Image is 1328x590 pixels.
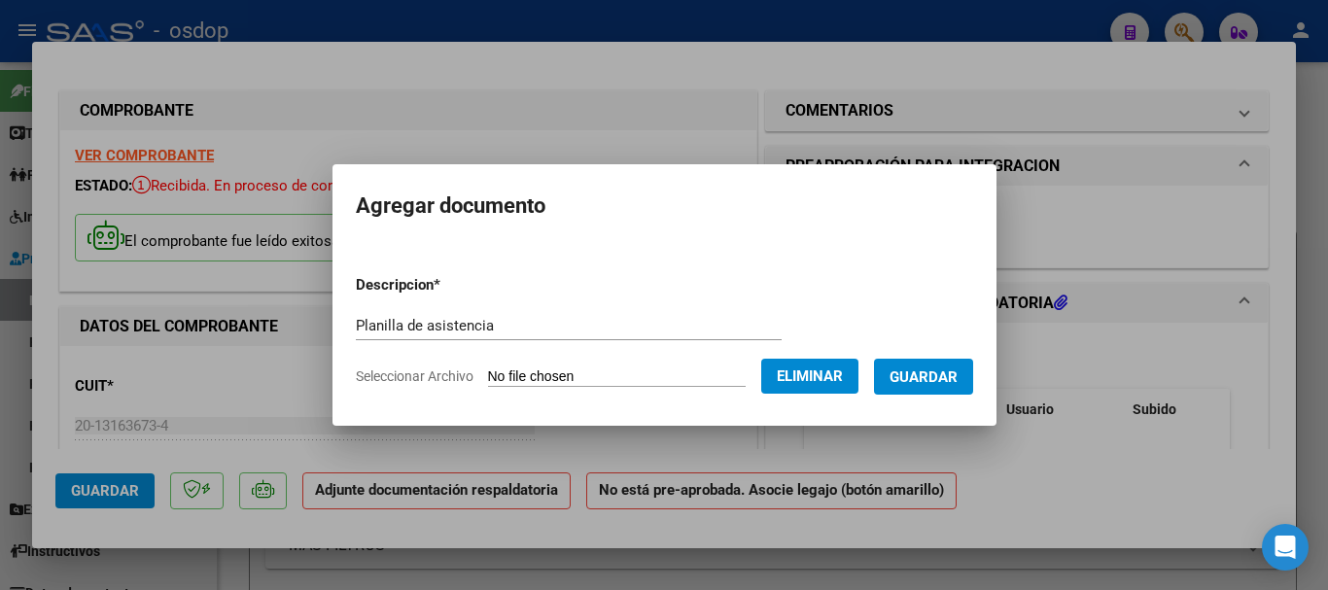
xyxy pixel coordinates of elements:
p: Descripcion [356,274,542,296]
span: Guardar [890,368,958,386]
h2: Agregar documento [356,188,973,225]
span: Seleccionar Archivo [356,368,473,384]
button: Eliminar [761,359,858,394]
span: Eliminar [777,367,843,385]
button: Guardar [874,359,973,395]
div: Open Intercom Messenger [1262,524,1309,571]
